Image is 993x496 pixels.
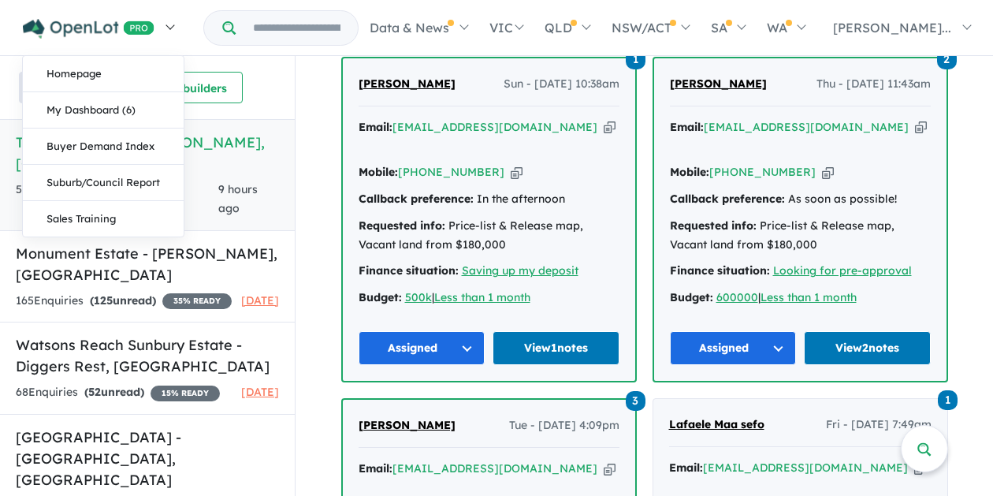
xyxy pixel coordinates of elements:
[509,416,619,435] span: Tue - [DATE] 4:09pm
[23,129,184,165] a: Buyer Demand Index
[359,461,392,475] strong: Email:
[604,461,616,477] button: Copy
[434,290,530,304] a: Less than 1 month
[511,164,523,181] button: Copy
[398,165,504,179] a: [PHONE_NUMBER]
[392,461,597,475] a: [EMAIL_ADDRESS][DOMAIN_NAME]
[16,334,279,377] h5: Watsons Reach Sunbury Estate - Diggers Rest , [GEOGRAPHIC_DATA]
[359,290,402,304] strong: Budget:
[84,385,144,399] strong: ( unread)
[670,75,767,94] a: [PERSON_NAME]
[626,50,645,69] span: 1
[804,331,931,365] a: View2notes
[670,165,709,179] strong: Mobile:
[938,390,958,410] span: 1
[493,331,619,365] a: View1notes
[359,289,619,308] div: |
[241,385,279,399] span: [DATE]
[359,331,485,365] button: Assigned
[937,48,957,69] a: 2
[773,263,912,278] a: Looking for pre-approval
[16,383,220,402] div: 68 Enquir ies
[816,75,931,94] span: Thu - [DATE] 11:43am
[218,182,258,215] span: 9 hours ago
[151,386,220,401] span: 15 % READY
[670,190,931,209] div: As soon as possible!
[670,290,713,304] strong: Budget:
[359,192,474,206] strong: Callback preference:
[670,263,770,278] strong: Finance situation:
[938,389,958,410] a: 1
[23,92,184,129] a: My Dashboard (6)
[16,292,232,311] div: 165 Enquir ies
[88,385,101,399] span: 52
[504,75,619,94] span: Sun - [DATE] 10:38am
[16,132,279,174] h5: Timbarra Estate - [PERSON_NAME] , [GEOGRAPHIC_DATA]
[670,289,931,308] div: |
[162,293,232,309] span: 35 % READY
[462,263,578,278] a: Saving up my deposit
[626,390,645,411] a: 3
[94,293,113,308] span: 125
[669,461,703,475] strong: Email:
[241,293,279,308] span: [DATE]
[23,19,154,39] img: Openlot PRO Logo White
[704,120,909,134] a: [EMAIL_ADDRESS][DOMAIN_NAME]
[16,243,279,285] h5: Monument Estate - [PERSON_NAME] , [GEOGRAPHIC_DATA]
[670,192,785,206] strong: Callback preference:
[826,416,932,434] span: Fri - [DATE] 7:49am
[359,218,445,233] strong: Requested info:
[392,120,597,134] a: [EMAIL_ADDRESS][DOMAIN_NAME]
[90,293,156,308] strong: ( unread)
[670,218,757,233] strong: Requested info:
[604,119,616,136] button: Copy
[716,290,758,304] a: 600000
[703,461,908,475] a: [EMAIL_ADDRESS][DOMAIN_NAME]
[359,263,459,278] strong: Finance situation:
[670,217,931,255] div: Price-list & Release map, Vacant land from $180,000
[670,331,797,365] button: Assigned
[239,11,355,45] input: Try estate name, suburb, builder or developer
[359,76,456,91] span: [PERSON_NAME]
[16,181,218,218] div: 501 Enquir ies
[833,20,951,35] span: [PERSON_NAME]...
[359,165,398,179] strong: Mobile:
[359,217,619,255] div: Price-list & Release map, Vacant land from $180,000
[359,120,392,134] strong: Email:
[670,120,704,134] strong: Email:
[359,75,456,94] a: [PERSON_NAME]
[670,76,767,91] span: [PERSON_NAME]
[23,201,184,237] a: Sales Training
[669,417,764,431] span: Lafaele Maa sefo
[405,290,432,304] a: 500k
[359,190,619,209] div: In the afternoon
[822,164,834,181] button: Copy
[626,48,645,69] a: 1
[669,416,764,434] a: Lafaele Maa sefo
[359,416,456,435] a: [PERSON_NAME]
[709,165,816,179] a: [PHONE_NUMBER]
[937,50,957,69] span: 2
[915,119,927,136] button: Copy
[23,165,184,201] a: Suburb/Council Report
[16,427,279,490] h5: [GEOGRAPHIC_DATA] - [GEOGRAPHIC_DATA] , [GEOGRAPHIC_DATA]
[761,290,857,304] a: Less than 1 month
[359,418,456,432] span: [PERSON_NAME]
[626,391,645,411] span: 3
[23,56,184,92] a: Homepage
